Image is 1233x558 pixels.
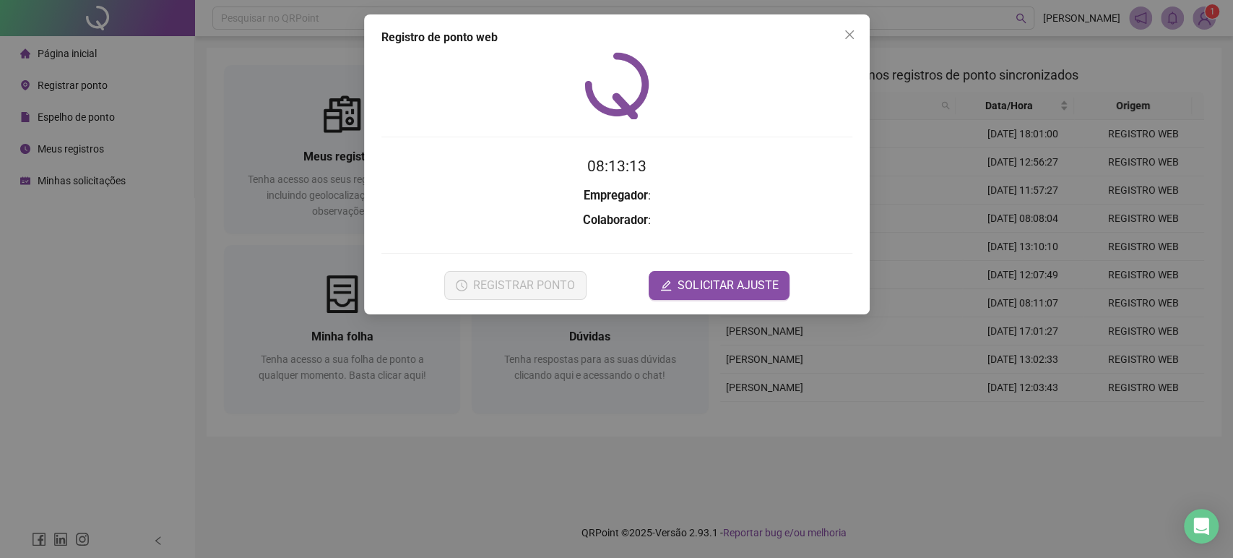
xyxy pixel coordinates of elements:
[381,186,852,205] h3: :
[1184,509,1219,544] div: Open Intercom Messenger
[587,158,646,175] time: 08:13:13
[381,29,852,46] div: Registro de ponto web
[584,52,649,119] img: QRPoint
[583,213,648,227] strong: Colaborador
[381,211,852,230] h3: :
[583,189,647,202] strong: Empregador
[444,271,586,300] button: REGISTRAR PONTO
[649,271,789,300] button: editSOLICITAR AJUSTE
[660,280,672,291] span: edit
[844,29,855,40] span: close
[678,277,778,294] span: SOLICITAR AJUSTE
[838,23,861,46] button: Close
